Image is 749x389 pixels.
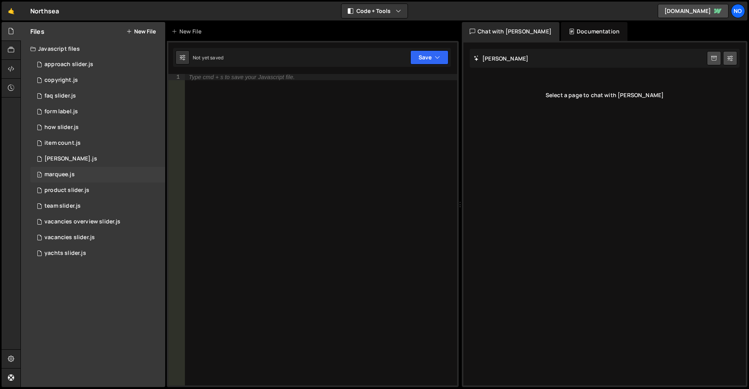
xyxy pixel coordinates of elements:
a: 🤙 [2,2,21,20]
div: 14705/38518.js [30,230,165,245]
div: Northsea [30,6,59,16]
div: Javascript files [21,41,165,57]
div: 14705/38746.js [30,120,165,135]
a: No [731,4,745,18]
div: copyright.js [44,77,78,84]
button: Save [410,50,448,65]
div: 1 [168,74,185,80]
button: New File [126,28,156,35]
div: 14705/38529.js [30,57,165,72]
div: Not yet saved [193,54,223,61]
div: form label.js [44,108,78,115]
div: product slider.js [44,187,89,194]
button: Code + Tools [341,4,408,18]
div: 14705/38125.js [30,167,165,183]
div: Documentation [561,22,627,41]
a: [DOMAIN_NAME] [658,4,729,18]
div: how slider.js [44,124,79,131]
div: faq slider.js [44,92,76,100]
div: yachts slider.js [44,250,86,257]
div: New File [172,28,205,35]
div: vacancies slider.js [44,234,95,241]
div: 14705/39052.js [30,88,165,104]
div: approach slider.js [44,61,93,68]
h2: Files [30,27,44,36]
div: Type cmd + s to save your Javascript file. [189,74,295,80]
div: marquee.js [44,171,75,178]
span: 1 [37,172,42,179]
div: 14705/38105.js [30,135,165,151]
div: 14705/38751.js [30,151,165,167]
div: 14705/39179.js [30,72,165,88]
div: 14705/38131.js [30,183,165,198]
div: Select a page to chat with [PERSON_NAME] [470,79,740,111]
div: 14705/38617.js [30,214,165,230]
div: [PERSON_NAME].js [44,155,97,162]
div: team slider.js [44,203,81,210]
div: 14705/39106.js [30,198,165,214]
div: item count.js [44,140,81,147]
h2: [PERSON_NAME] [474,55,528,62]
div: vacancies overview slider.js [44,218,120,225]
div: 14705/38545.js [30,104,165,120]
div: 14705/39048.js [30,245,165,261]
div: Chat with [PERSON_NAME] [462,22,559,41]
